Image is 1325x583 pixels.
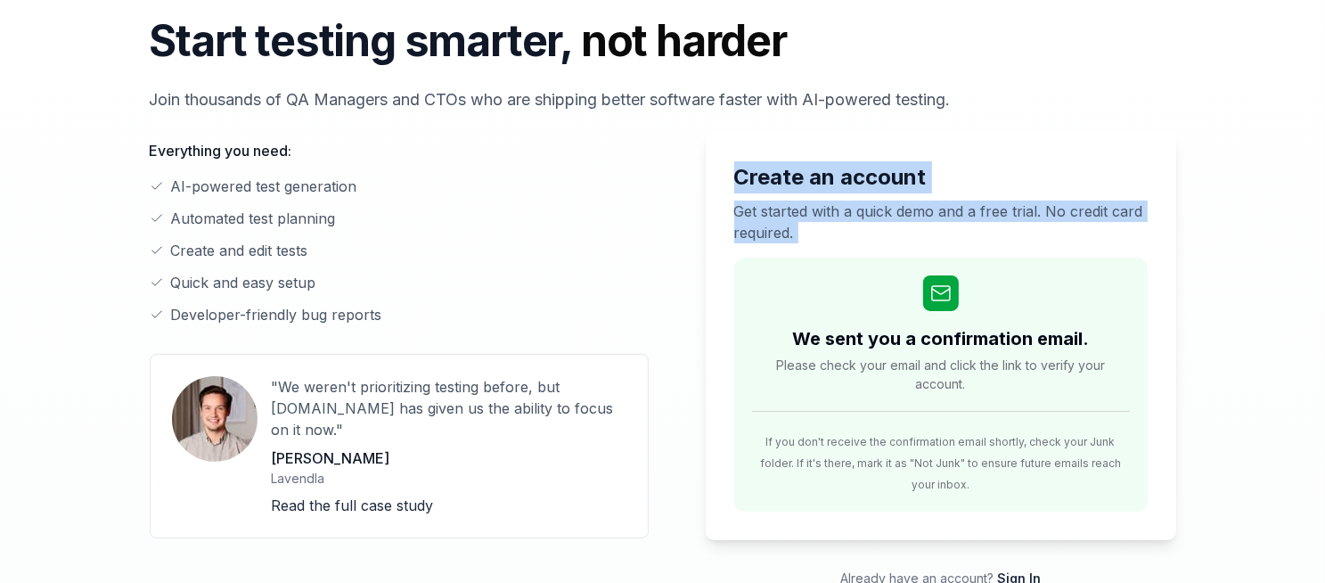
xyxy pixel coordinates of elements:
p: Everything you need: [150,140,649,161]
span: not harder [581,14,787,67]
li: Automated test planning [150,208,649,229]
p: "We weren't prioritizing testing before, but [DOMAIN_NAME] has given us the ability to focus on i... [272,376,626,440]
li: Create and edit tests [150,240,649,261]
span: Please check your email and click the link to verify your account. [752,356,1130,393]
li: Developer-friendly bug reports [150,304,649,325]
h2: Create an account [734,161,1148,193]
p: Join thousands of QA Managers and CTOs who are shipping better software faster with AI-powered te... [150,87,1176,111]
img: User avatar [172,376,258,462]
li: AI-powered test generation [150,176,649,197]
p: [PERSON_NAME] [272,448,626,469]
h2: We sent you a confirmation email. [792,325,1089,352]
a: Read the full case study [272,497,434,514]
span: If you don't receive the confirmation email shortly, check your Junk folder. If it's there, mark ... [760,435,1121,491]
li: Quick and easy setup [150,272,649,293]
p: Lavendla [272,469,626,488]
h1: Start testing smarter, [150,9,1176,73]
p: Get started with a quick demo and a free trial. No credit card required. [734,201,1148,243]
